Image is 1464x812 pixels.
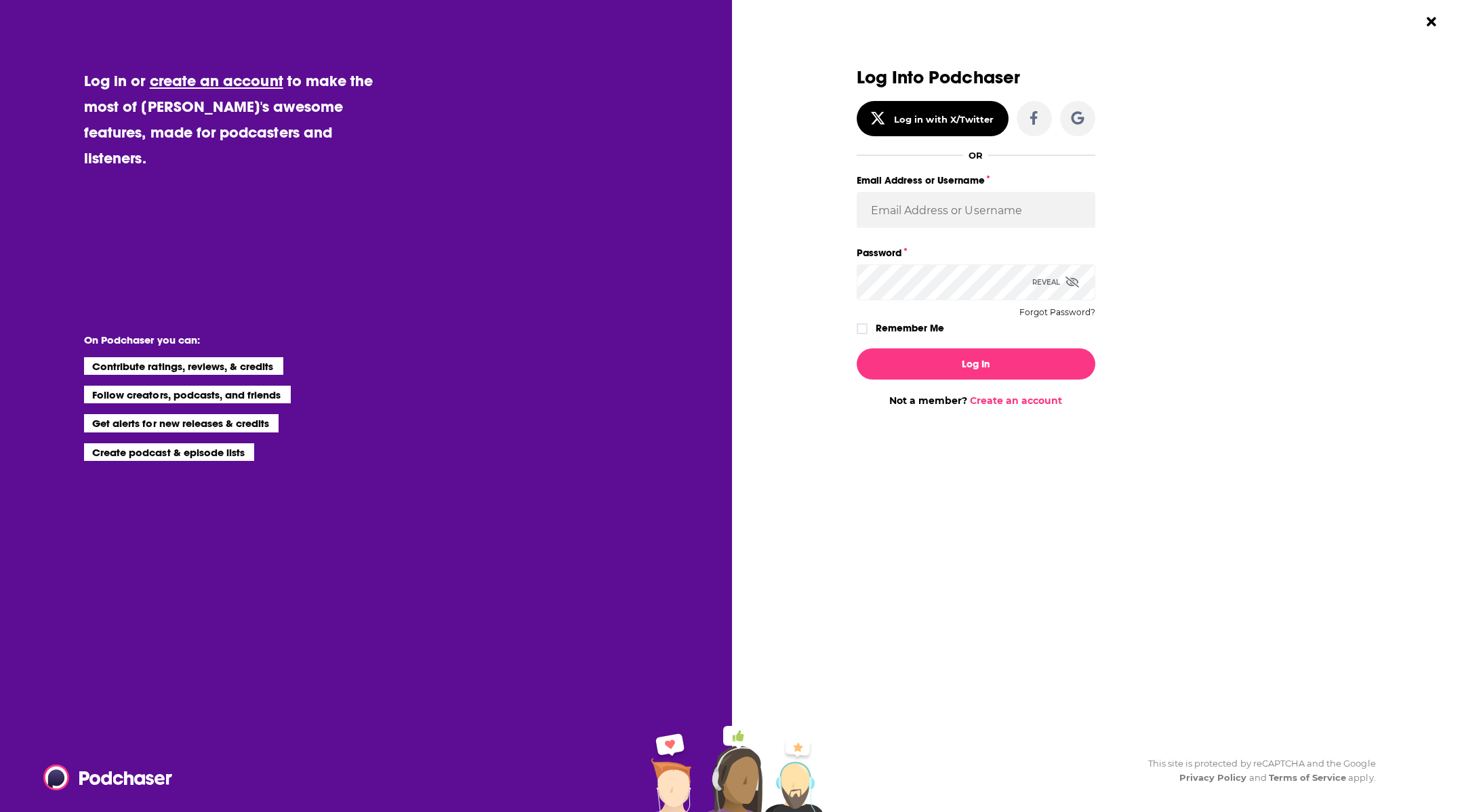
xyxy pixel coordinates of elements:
[1419,9,1444,35] button: Close Button
[84,443,254,461] li: Create podcast & episode lists
[1179,772,1247,783] a: Privacy Policy
[876,319,944,337] label: Remember Me
[43,765,163,790] a: Podchaser - Follow, Share and Rate Podcasts
[84,333,355,346] li: On Podchaser you can:
[857,348,1095,380] button: Log In
[150,71,283,90] a: create an account
[857,171,1095,189] label: Email Address or Username
[1269,772,1347,783] a: Terms of Service
[84,357,283,375] li: Contribute ratings, reviews, & credits
[969,150,983,161] div: OR
[857,244,1095,262] label: Password
[857,101,1009,136] button: Log in with X/Twitter
[1019,308,1095,317] button: Forgot Password?
[84,414,279,432] li: Get alerts for new releases & credits
[1032,264,1079,300] div: Reveal
[84,386,291,403] li: Follow creators, podcasts, and friends
[43,765,174,790] img: Podchaser - Follow, Share and Rate Podcasts
[857,68,1095,87] h3: Log Into Podchaser
[894,114,994,125] div: Log in with X/Twitter
[857,394,1095,407] div: Not a member?
[1137,756,1376,785] div: This site is protected by reCAPTCHA and the Google and apply.
[970,394,1062,407] a: Create an account
[857,192,1095,228] input: Email Address or Username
